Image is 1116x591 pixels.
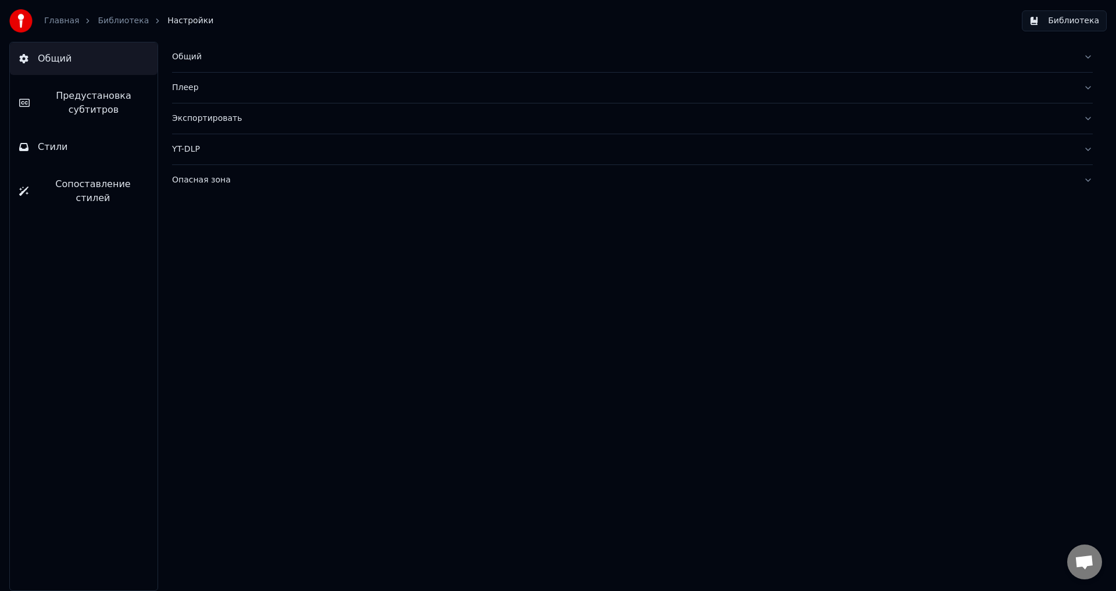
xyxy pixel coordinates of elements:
[172,134,1093,164] button: YT-DLP
[172,73,1093,103] button: Плеер
[172,51,1074,63] div: Общий
[38,177,148,205] span: Сопоставление стилей
[39,89,148,117] span: Предустановка субтитров
[9,9,33,33] img: youka
[172,82,1074,94] div: Плеер
[98,15,149,27] a: Библиотека
[38,140,68,154] span: Стили
[10,42,158,75] button: Общий
[44,15,213,27] nav: breadcrumb
[38,52,71,66] span: Общий
[172,174,1074,186] div: Опасная зона
[172,103,1093,134] button: Экспортировать
[172,165,1093,195] button: Опасная зона
[172,144,1074,155] div: YT-DLP
[172,113,1074,124] div: Экспортировать
[1022,10,1107,31] button: Библиотека
[10,80,158,126] button: Предустановка субтитров
[172,42,1093,72] button: Общий
[10,131,158,163] button: Стили
[167,15,213,27] span: Настройки
[1067,545,1102,579] div: Открытый чат
[44,15,79,27] a: Главная
[10,168,158,214] button: Сопоставление стилей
